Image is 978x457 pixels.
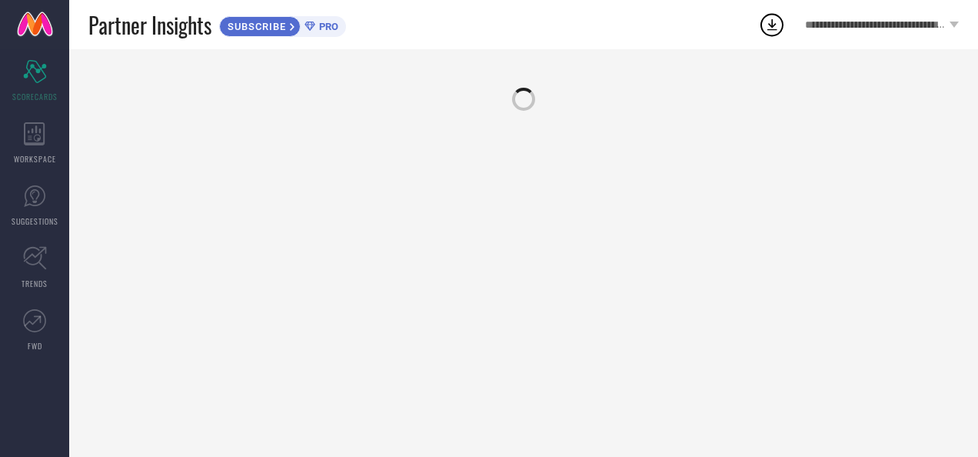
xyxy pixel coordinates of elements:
span: SUGGESTIONS [12,215,58,227]
span: WORKSPACE [14,153,56,165]
span: SCORECARDS [12,91,58,102]
a: SUBSCRIBEPRO [219,12,346,37]
span: Partner Insights [88,9,211,41]
span: TRENDS [22,278,48,289]
span: FWD [28,340,42,352]
span: SUBSCRIBE [220,21,290,32]
span: PRO [315,21,338,32]
div: Open download list [758,11,786,38]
